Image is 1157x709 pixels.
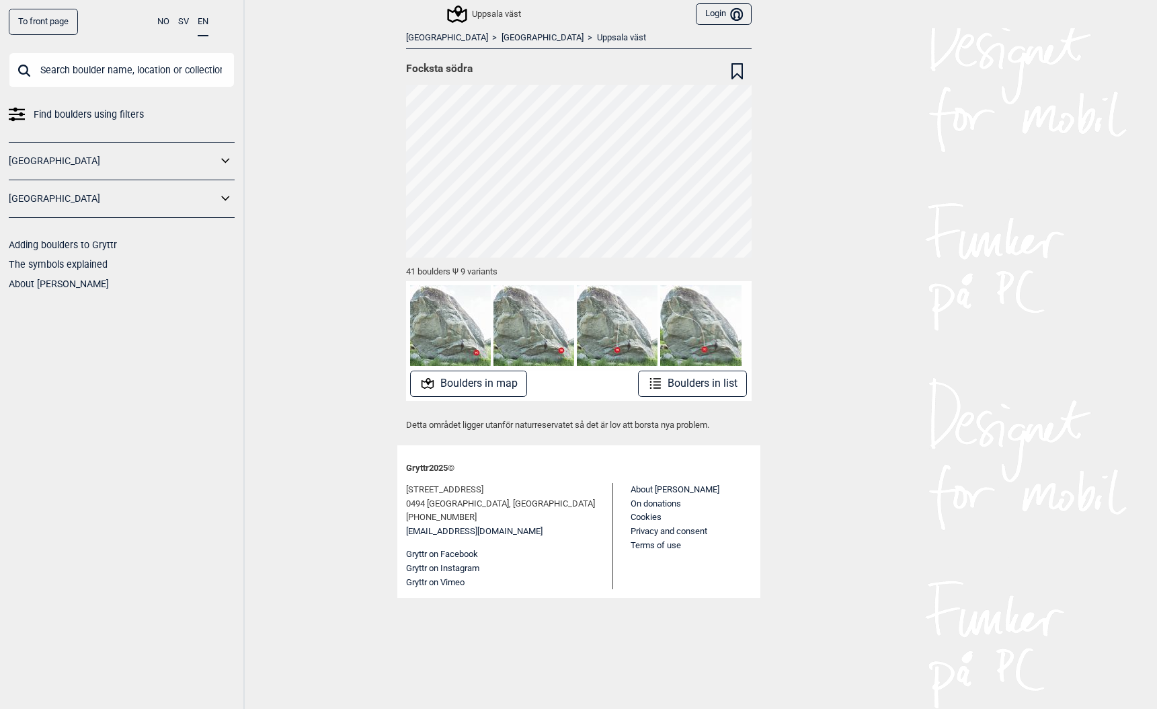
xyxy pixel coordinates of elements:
[198,9,208,36] button: EN
[178,9,189,35] button: SV
[9,151,217,171] a: [GEOGRAPHIC_DATA]
[493,285,574,366] img: Mansion in the sky
[410,371,527,397] button: Boulders in map
[406,576,465,590] button: Gryttr on Vimeo
[588,32,592,44] span: >
[9,239,117,250] a: Adding boulders to Gryttr
[638,371,748,397] button: Boulders in list
[660,285,741,366] img: Jailbreak
[631,498,681,509] a: On donations
[492,32,497,44] span: >
[406,483,483,497] span: [STREET_ADDRESS]
[9,105,235,124] a: Find boulders using filters
[9,52,235,87] input: Search boulder name, location or collection
[406,497,595,511] span: 0494 [GEOGRAPHIC_DATA], [GEOGRAPHIC_DATA]
[631,512,662,522] a: Cookies
[9,259,108,270] a: The symbols explained
[631,540,681,550] a: Terms of use
[406,548,478,562] button: Gryttr on Facebook
[696,3,751,26] button: Login
[449,6,521,22] div: Uppsala väst
[406,454,752,483] div: Gryttr 2025 ©
[631,484,719,494] a: About [PERSON_NAME]
[406,511,477,525] span: [PHONE_NUMBER]
[406,562,479,576] button: Gryttr on Instagram
[631,526,707,536] a: Privacy and consent
[34,105,144,124] span: Find boulders using filters
[406,418,752,432] p: Detta området ligger utanför naturreservatet så det är lov att borsta nya problem.
[9,9,78,35] a: To front page
[157,9,169,35] button: NO
[406,525,543,539] a: [EMAIL_ADDRESS][DOMAIN_NAME]
[9,278,109,289] a: About [PERSON_NAME]
[577,285,657,366] img: Captain bringdown
[9,189,217,209] a: [GEOGRAPHIC_DATA]
[410,285,491,366] img: Stuprannan
[597,32,646,44] a: Uppsala väst
[406,258,752,281] div: 41 boulders Ψ 9 variants
[406,32,488,44] a: [GEOGRAPHIC_DATA]
[502,32,584,44] a: [GEOGRAPHIC_DATA]
[406,62,473,75] span: Focksta södra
